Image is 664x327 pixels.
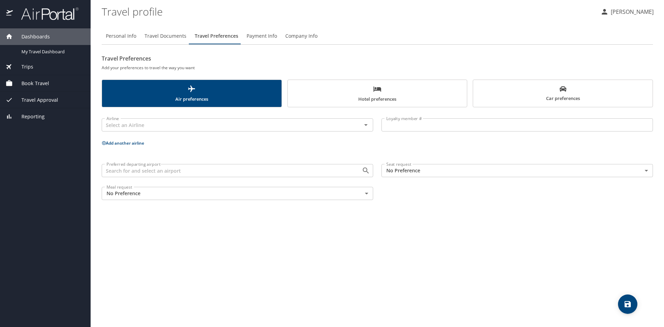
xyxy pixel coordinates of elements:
[13,7,79,20] img: airportal-logo.png
[609,8,654,16] p: [PERSON_NAME]
[102,28,653,44] div: Profile
[13,33,50,40] span: Dashboards
[21,48,82,55] span: My Travel Dashboard
[477,85,648,102] span: Car preferences
[195,32,238,40] span: Travel Preferences
[102,80,653,107] div: scrollable force tabs example
[598,6,656,18] button: [PERSON_NAME]
[285,32,317,40] span: Company Info
[102,187,373,200] div: No Preference
[102,1,595,22] h1: Travel profile
[6,7,13,20] img: icon-airportal.png
[102,53,653,64] h2: Travel Preferences
[361,166,371,175] button: Open
[292,85,463,103] span: Hotel preferences
[13,113,45,120] span: Reporting
[361,120,371,130] button: Open
[618,294,637,314] button: save
[145,32,186,40] span: Travel Documents
[106,85,277,103] span: Air preferences
[104,166,351,175] input: Search for and select an airport
[102,64,653,71] h6: Add your preferences to travel the way you want
[247,32,277,40] span: Payment Info
[13,96,58,104] span: Travel Approval
[102,140,144,146] button: Add another airline
[381,164,653,177] div: No Preference
[106,32,136,40] span: Personal Info
[104,120,351,129] input: Select an Airline
[13,63,33,71] span: Trips
[13,80,49,87] span: Book Travel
